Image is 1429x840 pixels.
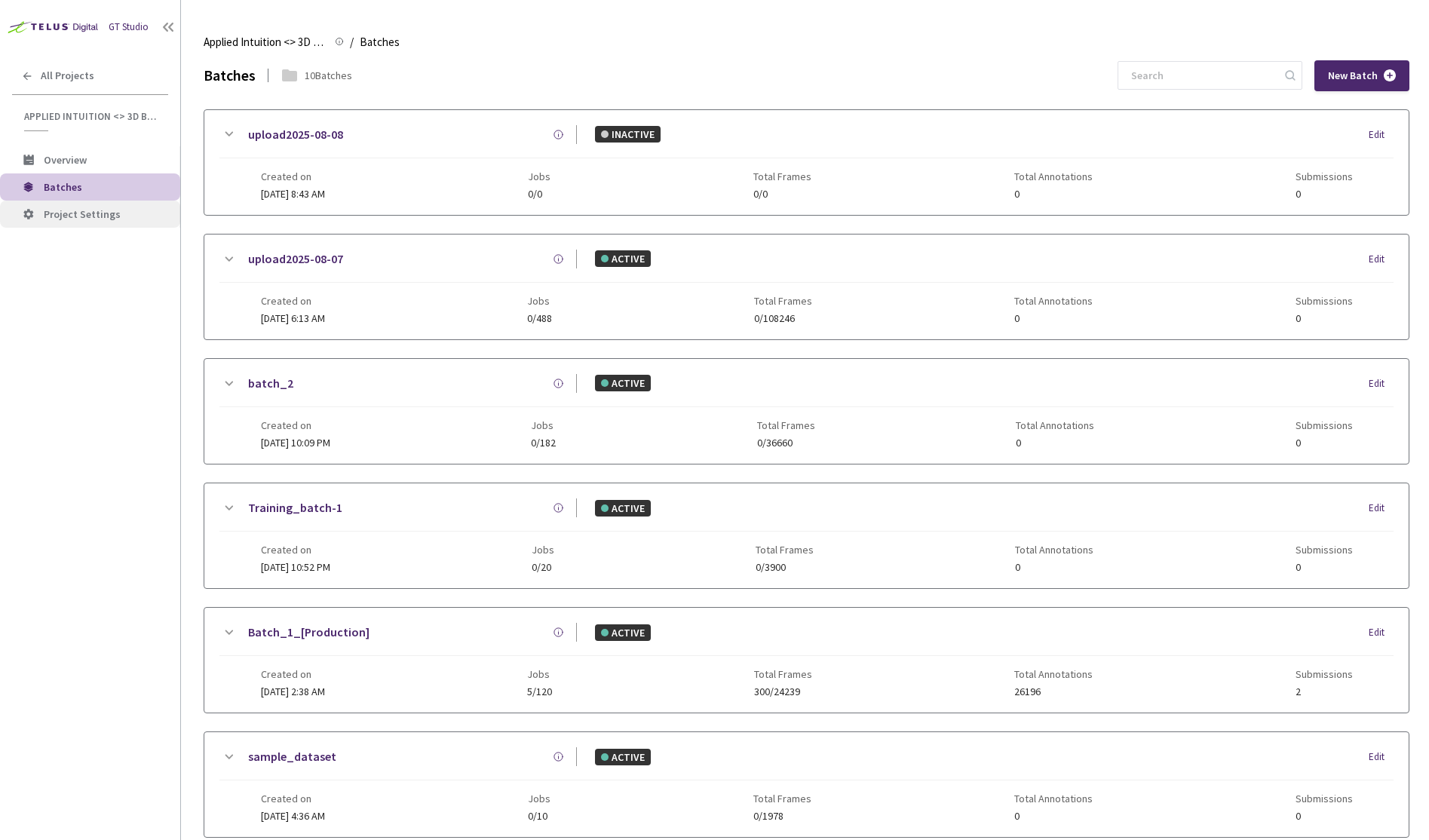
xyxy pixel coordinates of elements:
[1015,544,1093,556] span: Total Annotations
[350,33,354,51] li: /
[595,375,651,391] div: ACTIVE
[595,749,651,765] div: ACTIVE
[1296,792,1353,805] span: Submissions
[1296,686,1353,697] span: 2
[248,125,343,144] a: upload2025-08-08
[1296,811,1353,822] span: 0
[528,170,550,182] span: Jobs
[44,207,121,221] span: Project Settings
[261,544,330,556] span: Created on
[532,562,554,573] span: 0/20
[204,33,326,51] span: Applied Intuition <> 3D BBox - [PERSON_NAME]
[757,437,815,449] span: 0/36660
[1296,668,1353,680] span: Submissions
[528,189,550,200] span: 0/0
[261,419,330,431] span: Created on
[1369,127,1394,143] div: Edit
[44,153,87,167] span: Overview
[1369,625,1394,640] div: Edit
[204,110,1409,215] div: upload2025-08-08INACTIVEEditCreated on[DATE] 8:43 AMJobs0/0Total Frames0/0Total Annotations0Submi...
[532,544,554,556] span: Jobs
[1015,562,1093,573] span: 0
[204,732,1409,837] div: sample_datasetACTIVEEditCreated on[DATE] 4:36 AMJobs0/10Total Frames0/1978Total Annotations0Submi...
[248,747,336,766] a: sample_dataset
[756,544,814,556] span: Total Frames
[1016,437,1094,449] span: 0
[754,668,812,680] span: Total Frames
[204,359,1409,464] div: batch_2ACTIVEEditCreated on[DATE] 10:09 PMJobs0/182Total Frames0/36660Total Annotations0Submissions0
[753,189,811,200] span: 0/0
[248,250,343,268] a: upload2025-08-07
[595,126,661,143] div: INACTIVE
[204,65,256,87] div: Batches
[248,498,342,517] a: Training_batch-1
[305,68,352,83] div: 10 Batches
[753,792,811,805] span: Total Frames
[24,110,159,123] span: Applied Intuition <> 3D BBox - [PERSON_NAME]
[261,436,330,449] span: [DATE] 10:09 PM
[261,792,325,805] span: Created on
[528,792,550,805] span: Jobs
[756,562,814,573] span: 0/3900
[1014,295,1093,307] span: Total Annotations
[261,668,325,680] span: Created on
[360,33,400,51] span: Batches
[527,295,552,307] span: Jobs
[754,686,812,697] span: 300/24239
[1296,170,1353,182] span: Submissions
[754,295,812,307] span: Total Frames
[261,170,325,182] span: Created on
[757,419,815,431] span: Total Frames
[1296,313,1353,324] span: 0
[595,250,651,267] div: ACTIVE
[1296,437,1353,449] span: 0
[527,686,552,697] span: 5/120
[754,313,812,324] span: 0/108246
[261,685,325,698] span: [DATE] 2:38 AM
[753,170,811,182] span: Total Frames
[204,608,1409,713] div: Batch_1_[Production]ACTIVEEditCreated on[DATE] 2:38 AMJobs5/120Total Frames300/24239Total Annotat...
[1122,62,1283,89] input: Search
[531,419,556,431] span: Jobs
[1296,562,1353,573] span: 0
[44,180,82,194] span: Batches
[1296,189,1353,200] span: 0
[1016,419,1094,431] span: Total Annotations
[1014,811,1093,822] span: 0
[204,483,1409,588] div: Training_batch-1ACTIVEEditCreated on[DATE] 10:52 PMJobs0/20Total Frames0/3900Total Annotations0Su...
[1296,295,1353,307] span: Submissions
[1014,792,1093,805] span: Total Annotations
[1369,501,1394,516] div: Edit
[261,311,325,325] span: [DATE] 6:13 AM
[527,313,552,324] span: 0/488
[1369,750,1394,765] div: Edit
[595,624,651,641] div: ACTIVE
[1296,544,1353,556] span: Submissions
[528,811,550,822] span: 0/10
[1328,69,1378,82] span: New Batch
[531,437,556,449] span: 0/182
[261,560,330,574] span: [DATE] 10:52 PM
[1369,376,1394,391] div: Edit
[109,20,149,35] div: GT Studio
[753,811,811,822] span: 0/1978
[1014,686,1093,697] span: 26196
[261,295,325,307] span: Created on
[527,668,552,680] span: Jobs
[1014,170,1093,182] span: Total Annotations
[1014,668,1093,680] span: Total Annotations
[204,235,1409,339] div: upload2025-08-07ACTIVEEditCreated on[DATE] 6:13 AMJobs0/488Total Frames0/108246Total Annotations0...
[1369,252,1394,267] div: Edit
[248,623,370,642] a: Batch_1_[Production]
[1014,313,1093,324] span: 0
[595,500,651,517] div: ACTIVE
[261,187,325,201] span: [DATE] 8:43 AM
[41,69,94,82] span: All Projects
[1014,189,1093,200] span: 0
[1296,419,1353,431] span: Submissions
[248,374,293,393] a: batch_2
[261,809,325,823] span: [DATE] 4:36 AM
